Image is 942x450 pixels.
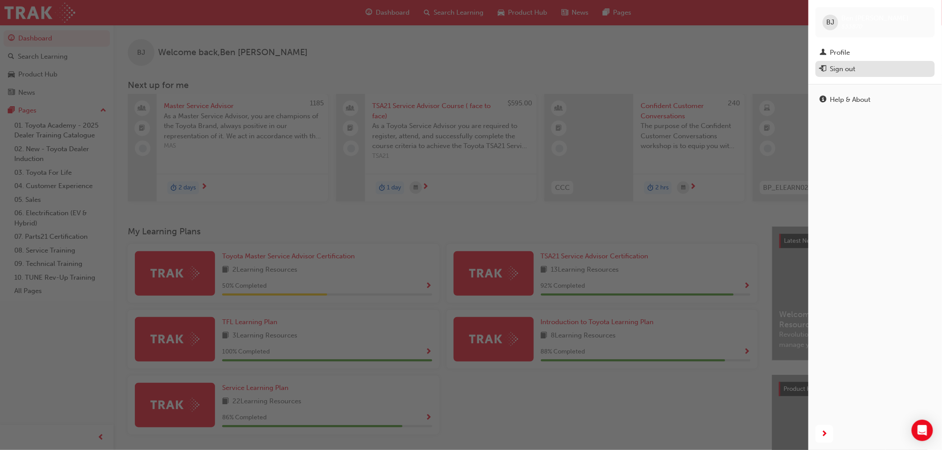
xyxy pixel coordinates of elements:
span: Ben [PERSON_NAME] [842,14,909,22]
span: next-icon [821,429,828,440]
a: Help & About [816,92,935,108]
div: Open Intercom Messenger [912,420,933,441]
span: exit-icon [820,65,827,73]
span: BJ [827,17,835,28]
button: Sign out [816,61,935,77]
div: Sign out [830,64,856,74]
span: 533870 [842,23,863,30]
div: Help & About [830,95,871,105]
div: Profile [830,48,850,58]
span: info-icon [820,96,827,104]
span: man-icon [820,49,827,57]
a: Profile [816,44,935,61]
